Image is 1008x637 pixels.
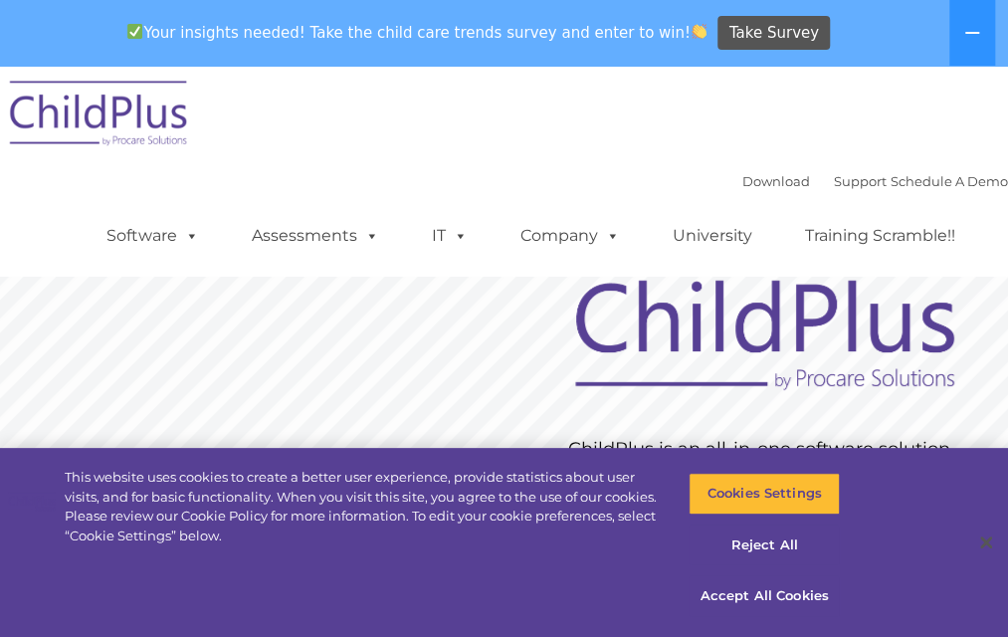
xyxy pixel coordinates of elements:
[653,216,772,256] a: University
[689,525,840,566] button: Reject All
[742,173,810,189] a: Download
[834,173,887,189] a: Support
[742,173,1008,189] font: |
[689,575,840,617] button: Accept All Cookies
[717,16,830,51] a: Take Survey
[729,16,819,51] span: Take Survey
[891,173,1008,189] a: Schedule A Demo
[127,24,142,39] img: ✅
[65,468,659,545] div: This website uses cookies to create a better user experience, provide statistics about user visit...
[964,521,1008,564] button: Close
[119,13,715,52] span: Your insights needed! Take the child care trends survey and enter to win!
[785,216,975,256] a: Training Scramble!!
[692,24,706,39] img: 👏
[689,473,840,515] button: Cookies Settings
[412,216,488,256] a: IT
[568,437,971,611] rs-layer: ChildPlus is an all-in-one software solution for Head Start, EHS, Migrant, State Pre-K, or other ...
[232,216,399,256] a: Assessments
[501,216,640,256] a: Company
[87,216,219,256] a: Software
